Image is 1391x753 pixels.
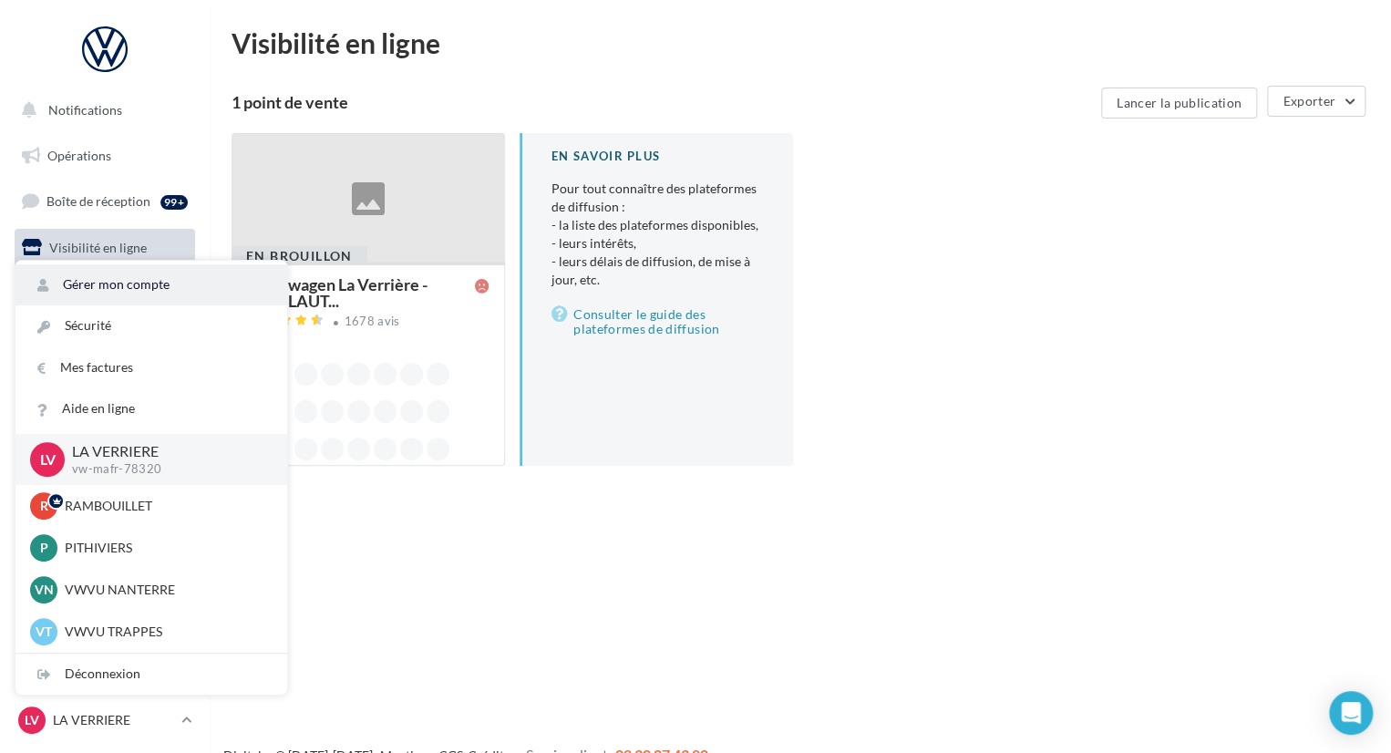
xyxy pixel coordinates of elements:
p: LA VERRIERE [72,441,258,462]
a: Gérer mon compte [15,264,287,305]
a: Boîte de réception99+ [11,181,199,221]
span: Exporter [1283,93,1335,108]
p: LA VERRIERE [53,711,174,729]
span: LV [25,711,39,729]
li: - leurs intérêts, [551,234,764,253]
span: Volkswagen La Verrière - VIDALAUT... [247,276,475,309]
div: 1678 avis [345,315,400,327]
button: Notifications [11,91,191,129]
span: P [40,539,48,557]
a: Sécurité [15,305,287,346]
li: - la liste des plateformes disponibles, [551,216,764,234]
span: VN [35,581,54,599]
a: Calendrier [11,410,199,449]
button: Exporter [1267,86,1365,117]
div: Visibilité en ligne [232,29,1369,57]
div: En brouillon [232,246,367,266]
a: Campagnes [11,274,199,313]
div: Open Intercom Messenger [1329,691,1373,735]
a: Aide en ligne [15,388,287,429]
div: 99+ [160,195,188,210]
a: Campagnes DataOnDemand [11,516,199,570]
div: 1 point de vente [232,94,1094,110]
span: LV [40,449,56,469]
div: En savoir plus [551,148,764,165]
p: vw-mafr-78320 [72,461,258,478]
a: Visibilité en ligne [11,229,199,267]
p: PITHIVIERS [65,539,265,557]
p: VWVU TRAPPES [65,623,265,641]
a: Opérations [11,137,199,175]
a: LV LA VERRIERE [15,703,195,738]
p: RAMBOUILLET [65,497,265,515]
span: Visibilité en ligne [49,240,147,255]
span: Boîte de réception [46,193,150,209]
p: VWVU NANTERRE [65,581,265,599]
a: Consulter le guide des plateformes de diffusion [551,304,764,340]
span: VT [36,623,52,641]
a: Mes factures [15,347,287,388]
li: - leurs délais de diffusion, de mise à jour, etc. [551,253,764,289]
a: PLV et print personnalisable [11,455,199,509]
a: Médiathèque [11,365,199,403]
a: 1678 avis [247,312,489,334]
span: Opérations [47,148,111,163]
a: Contacts [11,319,199,357]
p: Pour tout connaître des plateformes de diffusion : [551,180,764,289]
div: Déconnexion [15,654,287,695]
span: Notifications [48,102,122,118]
button: Lancer la publication [1101,88,1257,119]
span: R [40,497,48,515]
